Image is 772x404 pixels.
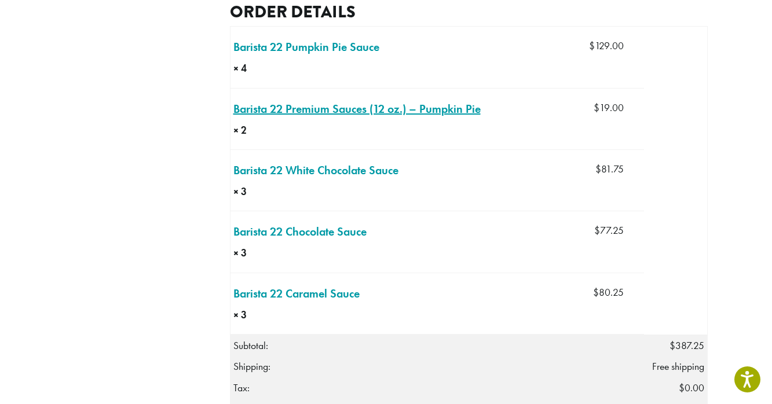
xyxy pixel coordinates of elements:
span: $ [593,286,599,299]
td: Free shipping [644,356,707,377]
bdi: 80.25 [593,286,624,299]
span: $ [679,381,685,394]
span: $ [594,101,599,114]
strong: × 2 [233,123,314,138]
bdi: 129.00 [589,39,624,52]
a: Barista 22 Premium Sauces (12 oz.) – Pumpkin Pie [233,100,481,117]
span: $ [589,39,595,52]
th: Shipping: [230,356,644,377]
span: $ [669,339,675,352]
span: 0.00 [679,381,704,394]
bdi: 81.75 [595,163,624,175]
th: Tax: [230,377,644,398]
strong: × 4 [233,61,284,76]
span: 387.25 [669,339,704,352]
span: $ [595,163,601,175]
bdi: 19.00 [594,101,624,114]
th: Subtotal: [230,335,644,357]
bdi: 77.25 [594,224,624,237]
a: Barista 22 White Chocolate Sauce [233,161,398,179]
a: Barista 22 Pumpkin Pie Sauce [233,38,379,56]
strong: × 3 [233,184,290,199]
strong: × 3 [233,245,280,260]
a: Barista 22 Caramel Sauce [233,285,360,302]
span: $ [594,224,600,237]
strong: × 3 [233,307,278,322]
a: Barista 22 Chocolate Sauce [233,223,367,240]
h2: Order details [230,2,708,22]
